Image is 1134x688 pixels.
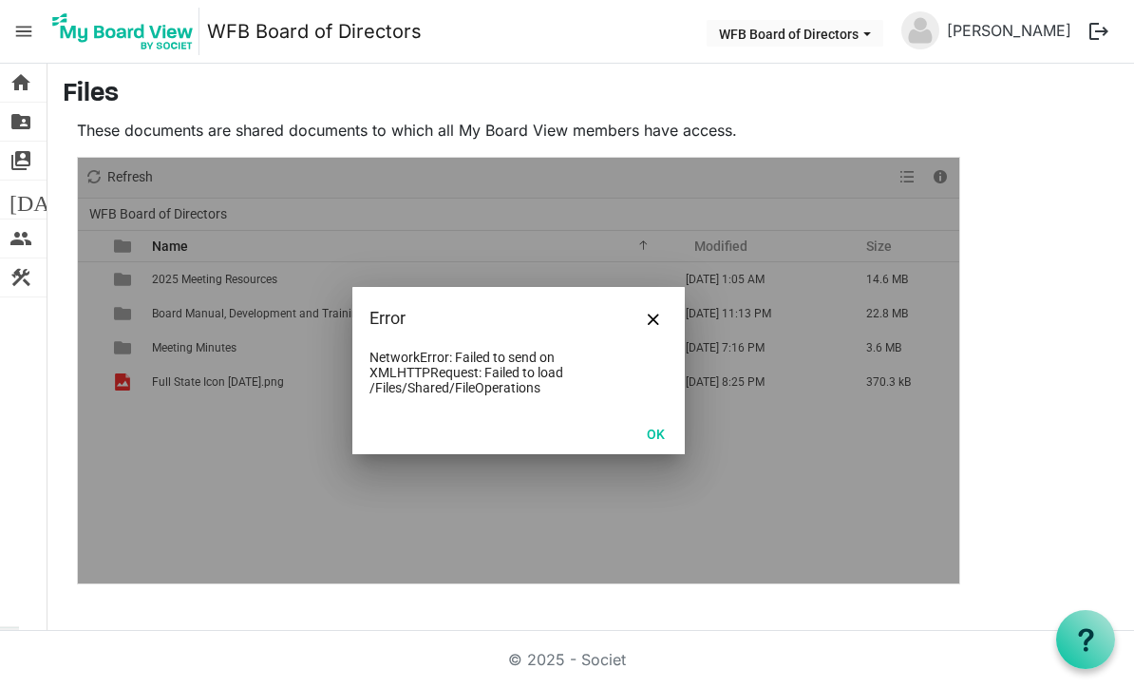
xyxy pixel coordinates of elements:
a: WFB Board of Directors [207,12,422,50]
span: [DATE] [9,181,83,219]
span: menu [6,13,42,49]
span: switch_account [9,142,32,180]
span: folder_shared [9,103,32,141]
button: Close [639,304,668,333]
a: © 2025 - Societ [508,650,626,669]
h3: Files [63,79,1119,111]
button: logout [1079,11,1119,51]
button: WFB Board of Directors dropdownbutton [707,20,883,47]
div: Error [369,304,608,333]
a: My Board View Logo [47,8,207,55]
button: OK [634,420,677,447]
a: [PERSON_NAME] [939,11,1079,49]
img: My Board View Logo [47,8,199,55]
span: home [9,64,32,102]
p: These documents are shared documents to which all My Board View members have access. [77,119,960,142]
span: construction [9,258,32,296]
div: NetworkError: Failed to send on XMLHTTPRequest: Failed to load /Files/Shared/FileOperations [369,350,668,395]
span: people [9,220,32,258]
img: no-profile-picture.svg [901,11,939,49]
